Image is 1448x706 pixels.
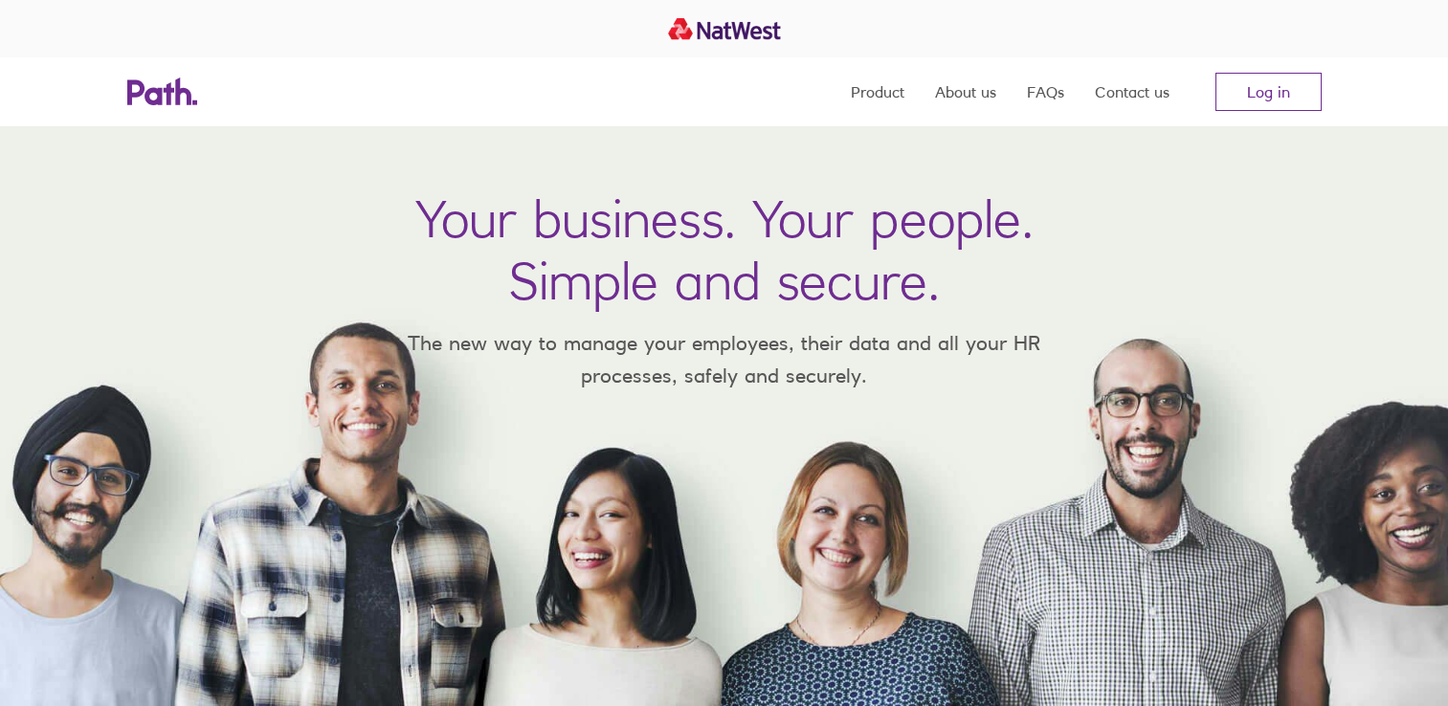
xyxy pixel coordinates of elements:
a: FAQs [1027,57,1064,126]
a: Product [851,57,904,126]
h1: Your business. Your people. Simple and secure. [415,188,1034,312]
a: Contact us [1095,57,1170,126]
a: Log in [1215,73,1322,111]
a: About us [935,57,996,126]
p: The new way to manage your employees, their data and all your HR processes, safely and securely. [380,327,1069,391]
